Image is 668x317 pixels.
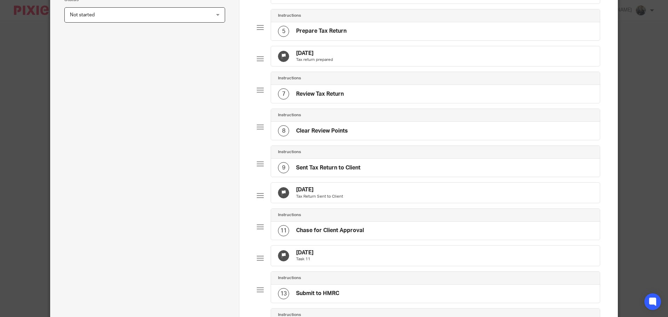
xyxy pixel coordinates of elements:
div: 11 [278,225,289,236]
h4: Instructions [278,13,301,18]
div: 7 [278,88,289,100]
h4: [DATE] [296,186,343,193]
h4: [DATE] [296,249,313,256]
h4: Review Tax Return [296,90,344,98]
h4: Instructions [278,212,301,218]
h4: Sent Tax Return to Client [296,164,360,172]
h4: Clear Review Points [296,127,348,135]
h4: Instructions [278,112,301,118]
h4: Submit to HMRC [296,290,339,297]
div: 9 [278,162,289,173]
p: Task 11 [296,256,313,262]
h4: Instructions [278,275,301,281]
div: 8 [278,125,289,136]
p: Tax return prepared [296,57,333,63]
h4: [DATE] [296,50,333,57]
h4: Instructions [278,76,301,81]
span: Not started [70,13,95,17]
p: Tax Return Sent to Client [296,194,343,199]
div: 13 [278,288,289,299]
h4: Prepare Tax Return [296,27,347,35]
div: 5 [278,26,289,37]
h4: Instructions [278,149,301,155]
h4: Chase for Client Approval [296,227,364,234]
